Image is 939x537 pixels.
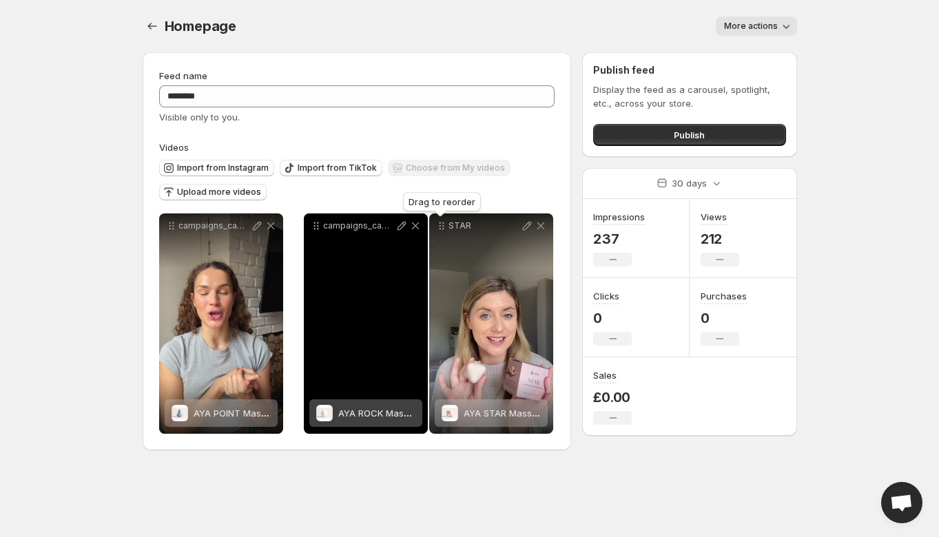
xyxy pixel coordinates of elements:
button: Upload more videos [159,184,267,200]
p: campaigns_campaign-12578_clip_creator_14753_f9ef1965-ccd3-43ee-add9-637652b457c6 [323,220,395,231]
p: 237 [593,231,645,247]
h3: Purchases [701,289,747,303]
button: Settings [143,17,162,36]
span: Import from TikTok [298,162,377,173]
button: Import from TikTok [280,160,382,176]
div: Open chat [881,482,922,523]
h3: Sales [593,368,617,382]
div: campaigns_campaign-12509_clip_creator_16761_483409b5-0790-47e3-9c08-c1cea7b22e6aAYA POINT Massage... [159,213,283,434]
p: 0 [701,310,747,326]
p: Display the feed as a carousel, spotlight, etc., across your store. [593,83,785,110]
span: Feed name [159,70,207,81]
p: 30 days [672,176,707,190]
span: Upload more videos [177,187,261,198]
p: 0 [593,310,632,326]
span: AYA ROCK Massager [338,408,429,419]
button: Import from Instagram [159,160,274,176]
span: Import from Instagram [177,162,269,173]
p: campaigns_campaign-12509_clip_creator_16761_483409b5-0790-47e3-9c08-c1cea7b22e6a [178,220,250,231]
span: AYA POINT Massager [194,408,286,419]
h3: Clicks [593,289,619,303]
p: STAR [448,220,520,231]
h2: Publish feed [593,63,785,77]
h3: Views [701,210,727,224]
span: AYA STAR Massager [464,408,552,419]
p: 212 [701,231,739,247]
p: £0.00 [593,389,632,406]
div: STARAYA STAR MassagerAYA STAR Massager [429,213,553,434]
span: Homepage [165,18,236,34]
span: More actions [724,21,778,32]
div: campaigns_campaign-12578_clip_creator_14753_f9ef1965-ccd3-43ee-add9-637652b457c6AYA ROCK Massager... [304,213,428,434]
span: Publish [674,128,705,142]
h3: Impressions [593,210,645,224]
span: Visible only to you. [159,112,240,123]
button: Publish [593,124,785,146]
span: Videos [159,142,189,153]
button: More actions [716,17,797,36]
